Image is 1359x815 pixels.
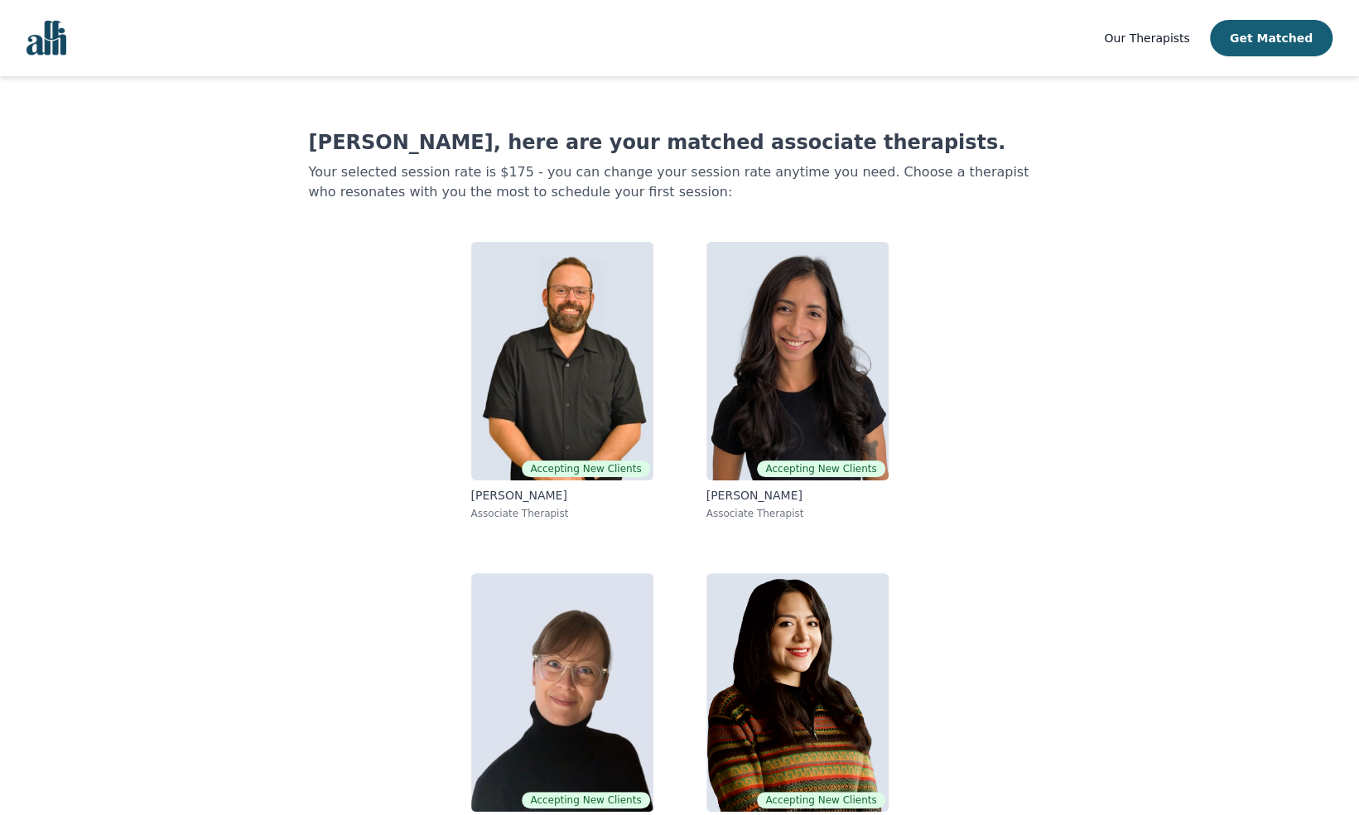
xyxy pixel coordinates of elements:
span: Our Therapists [1104,31,1189,45]
a: Our Therapists [1104,28,1189,48]
span: Accepting New Clients [522,792,649,808]
p: Your selected session rate is $175 - you can change your session rate anytime you need. Choose a ... [309,162,1051,202]
span: Accepting New Clients [757,461,884,477]
a: Natalia SarmientoAccepting New Clients[PERSON_NAME]Associate Therapist [693,229,902,533]
img: alli logo [27,21,66,55]
span: Accepting New Clients [757,792,884,808]
img: Josh Cadieux [471,242,653,480]
p: Associate Therapist [706,507,889,520]
button: Get Matched [1210,20,1332,56]
a: Josh CadieuxAccepting New Clients[PERSON_NAME]Associate Therapist [458,229,667,533]
p: [PERSON_NAME] [706,487,889,504]
h1: [PERSON_NAME], here are your matched associate therapists. [309,129,1051,156]
span: Accepting New Clients [522,461,649,477]
p: Associate Therapist [471,507,653,520]
img: Luisa Diaz Flores [706,573,889,812]
img: Natalia Sarmiento [706,242,889,480]
img: Angela Earl [471,573,653,812]
p: [PERSON_NAME] [471,487,653,504]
